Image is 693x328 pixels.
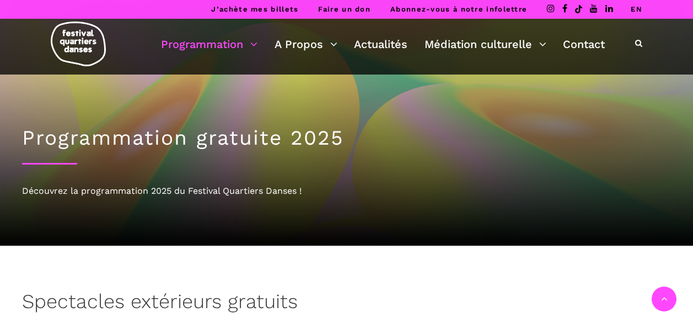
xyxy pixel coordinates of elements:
a: A Propos [275,35,337,54]
a: Contact [563,35,605,54]
img: logo-fqd-med [51,22,106,66]
a: Programmation [161,35,257,54]
a: Actualités [354,35,407,54]
h3: Spectacles extérieurs gratuits [22,290,298,318]
a: Médiation culturelle [425,35,546,54]
a: Abonnez-vous à notre infolettre [390,5,527,13]
a: J’achète mes billets [211,5,298,13]
div: Découvrez la programmation 2025 du Festival Quartiers Danses ! [22,184,671,198]
a: Faire un don [318,5,370,13]
h1: Programmation gratuite 2025 [22,126,671,150]
a: EN [631,5,642,13]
